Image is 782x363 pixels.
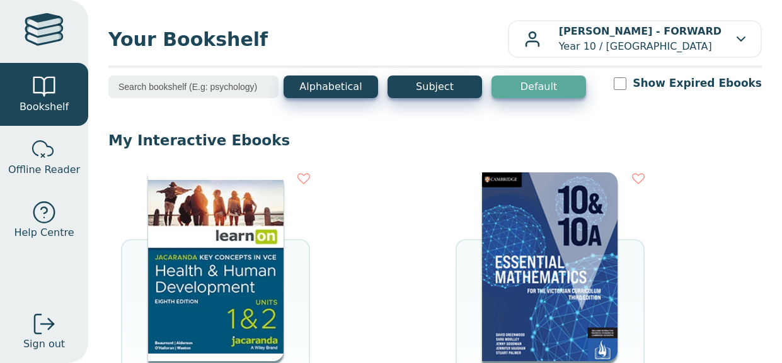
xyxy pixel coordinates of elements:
[482,172,618,361] img: 95d2d3ff-45e3-4692-8648-70e4d15c5b3e.png
[633,75,762,91] label: Show Expired Ebooks
[492,75,586,98] button: Default
[148,172,284,361] img: db0c0c84-88f5-4982-b677-c50e1668d4a0.jpg
[108,131,762,150] p: My Interactive Ebooks
[108,75,279,98] input: Search bookshelf (E.g: psychology)
[14,225,74,240] span: Help Centre
[559,24,722,54] p: Year 10 / [GEOGRAPHIC_DATA]
[388,75,482,98] button: Subject
[108,25,508,53] span: Your Bookshelf
[508,20,762,58] button: [PERSON_NAME] - FORWARDYear 10 / [GEOGRAPHIC_DATA]
[8,162,80,177] span: Offline Reader
[23,337,65,352] span: Sign out
[284,75,378,98] button: Alphabetical
[559,25,722,37] b: [PERSON_NAME] - FORWARD
[20,99,69,114] span: Bookshelf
